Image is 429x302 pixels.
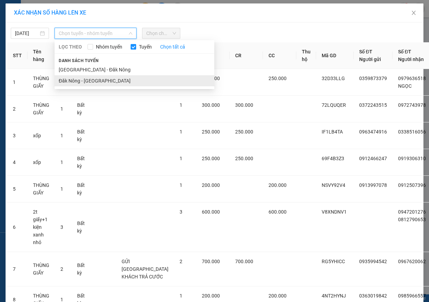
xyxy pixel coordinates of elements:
[7,149,27,176] td: 4
[136,43,155,51] span: Tuyến
[180,129,182,135] span: 1
[180,182,182,188] span: 1
[235,129,253,135] span: 250.000
[322,102,346,108] span: 72LQUQER
[7,122,27,149] td: 3
[7,96,27,122] td: 2
[398,57,424,62] span: Người nhận
[322,259,345,264] span: RG5YHICC
[72,252,94,286] td: Bất kỳ
[72,96,94,122] td: Bất kỳ
[93,43,125,51] span: Nhóm tuyến
[322,76,345,81] span: 32D33LLG
[180,259,182,264] span: 2
[398,217,426,222] span: 0812790653
[411,10,416,16] span: close
[27,202,55,252] td: 2t giấy+1 kiện xanh nhỏ
[235,102,253,108] span: 300.000
[60,266,63,272] span: 2
[7,176,27,202] td: 5
[129,31,133,35] span: down
[55,58,103,64] span: Danh sách tuyến
[359,293,387,299] span: 0363019842
[15,29,39,37] input: 13/09/2025
[146,28,176,38] span: Chọn chuyến
[7,69,27,96] td: 1
[296,42,316,69] th: Thu hộ
[28,6,63,48] b: Nhà xe Thiên Trung
[359,57,381,62] span: Người gửi
[59,28,132,38] span: Chọn tuyến - nhóm tuyến
[27,252,55,286] td: THÙNG GIẤY
[322,293,346,299] span: 4NT2HYNJ
[60,133,63,138] span: 1
[55,64,214,75] li: [GEOGRAPHIC_DATA] - Đăk Nông
[398,49,411,54] span: Số ĐT
[72,122,94,149] td: Bất kỳ
[269,293,287,299] span: 200.000
[180,156,182,161] span: 1
[27,122,55,149] td: xốp
[7,202,27,252] td: 6
[27,149,55,176] td: xốp
[180,102,182,108] span: 1
[202,209,220,215] span: 600.000
[122,259,168,279] span: GỬI [GEOGRAPHIC_DATA] KHÁCH TRẢ CƯỚC
[269,76,287,81] span: 250.000
[398,182,426,188] span: 0912507396
[359,182,387,188] span: 0913997078
[27,96,55,122] td: THÙNG GIẤY
[27,42,55,69] th: Tên hàng
[60,106,63,112] span: 1
[398,76,426,81] span: 0979636518
[398,102,426,108] span: 0972743978
[7,42,27,69] th: STT
[398,259,426,264] span: 0967620062
[36,50,168,93] h2: VP Nhận: VP Nước Ngầm
[202,293,220,299] span: 200.000
[92,6,168,17] b: [DOMAIN_NAME]
[235,259,253,264] span: 700.000
[359,129,387,135] span: 0963474916
[404,3,423,23] button: Close
[27,69,55,96] td: THÙNG GIẤY
[398,209,426,215] span: 0947201276
[59,43,82,51] span: LỌC THEO
[359,259,387,264] span: 0935994542
[398,293,426,299] span: 0985966557
[72,176,94,202] td: Bất kỳ
[27,176,55,202] td: THÙNG GIẤY
[60,224,63,230] span: 3
[202,259,220,264] span: 700.000
[322,182,345,188] span: NSVY92V4
[202,102,220,108] span: 300.000
[72,149,94,176] td: Bất kỳ
[160,43,185,51] a: Chọn tất cả
[72,202,94,252] td: Bất kỳ
[7,252,27,286] td: 7
[14,9,86,16] span: XÁC NHẬN SỐ HÀNG LÊN XE
[180,209,182,215] span: 3
[359,156,387,161] span: 0912466247
[60,186,63,192] span: 1
[230,42,263,69] th: CR
[235,156,253,161] span: 250.000
[398,83,412,89] span: NGỌC
[60,159,63,165] span: 1
[202,129,220,135] span: 250.000
[398,129,426,135] span: 0338516056
[359,49,372,54] span: Số ĐT
[4,50,56,61] h2: 3HBRCI2N
[55,75,214,86] li: Đăk Nông - [GEOGRAPHIC_DATA]
[398,156,426,161] span: 0919306310
[316,42,354,69] th: Mã GD
[322,209,347,215] span: V8XNDNV1
[269,209,287,215] span: 600.000
[269,182,287,188] span: 200.000
[359,102,387,108] span: 0372243515
[322,129,343,135] span: IF1LB4TA
[202,182,220,188] span: 200.000
[359,76,387,81] span: 0359873379
[4,10,24,45] img: logo.jpg
[180,293,182,299] span: 1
